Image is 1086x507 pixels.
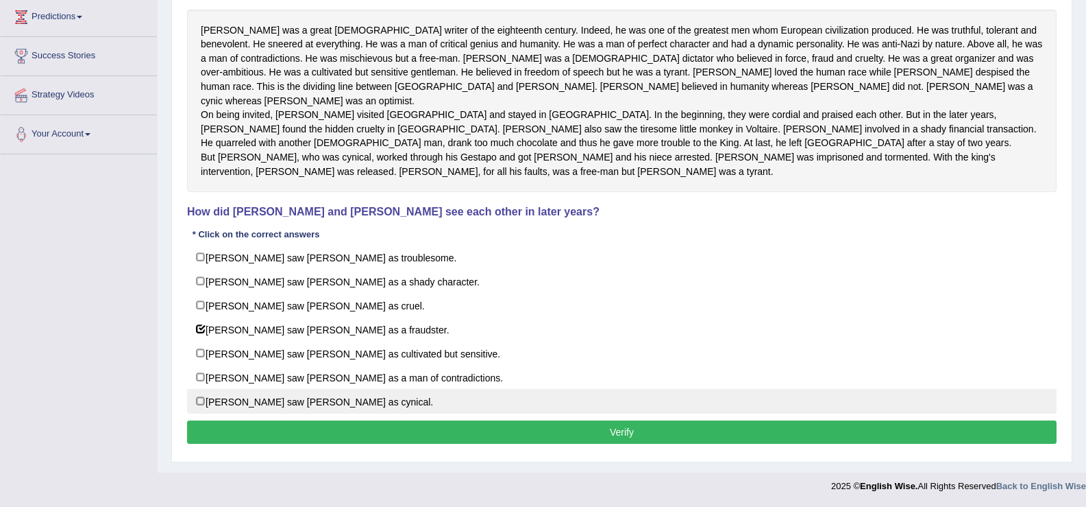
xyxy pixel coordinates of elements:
[187,389,1057,414] label: [PERSON_NAME] saw [PERSON_NAME] as cynical.
[1,115,157,150] a: Your Account
[860,481,917,491] strong: English Wise.
[187,245,1057,270] label: [PERSON_NAME] saw [PERSON_NAME] as troublesome.
[996,481,1086,491] a: Back to English Wise
[187,293,1057,318] label: [PERSON_NAME] saw [PERSON_NAME] as cruel.
[187,269,1057,294] label: [PERSON_NAME] saw [PERSON_NAME] as a shady character.
[187,317,1057,342] label: [PERSON_NAME] saw [PERSON_NAME] as a fraudster.
[187,341,1057,366] label: [PERSON_NAME] saw [PERSON_NAME] as cultivated but sensitive.
[831,473,1086,493] div: 2025 © All Rights Reserved
[187,365,1057,390] label: [PERSON_NAME] saw [PERSON_NAME] as a man of contradictions.
[187,10,1057,193] div: [PERSON_NAME] was a great [DEMOGRAPHIC_DATA] writer of the eighteenth century. Indeed, he was one...
[187,206,1057,218] h4: How did [PERSON_NAME] and [PERSON_NAME] see each other in later years?
[187,421,1057,444] button: Verify
[1,37,157,71] a: Success Stories
[1,76,157,110] a: Strategy Videos
[187,228,325,241] div: * Click on the correct answers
